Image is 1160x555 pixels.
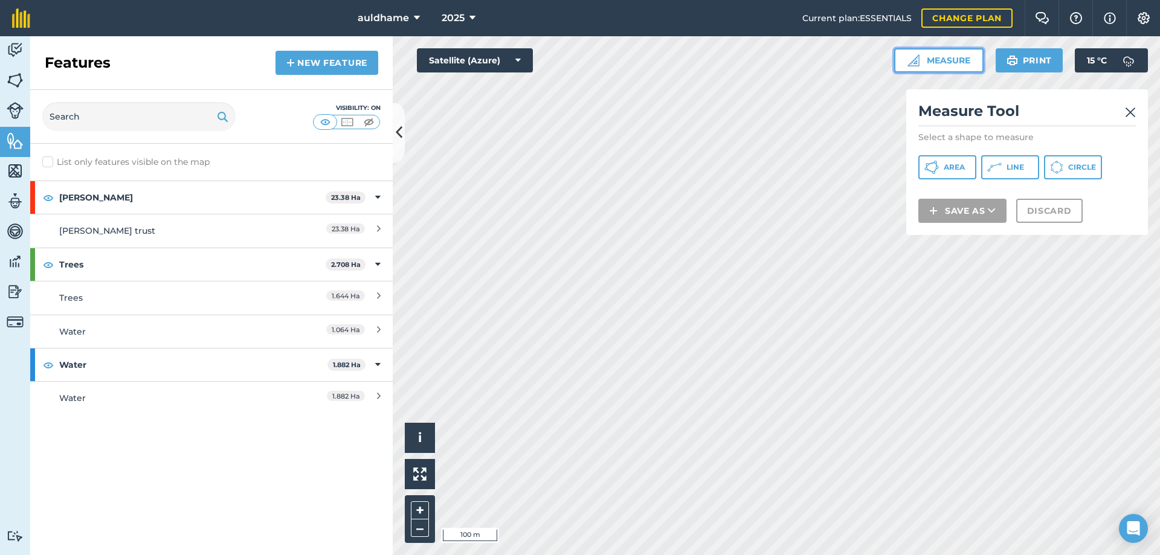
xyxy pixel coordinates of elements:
button: Satellite (Azure) [417,48,533,72]
img: svg+xml;base64,PD94bWwgdmVyc2lvbj0iMS4wIiBlbmNvZGluZz0idXRmLTgiPz4KPCEtLSBHZW5lcmF0b3I6IEFkb2JlIE... [7,530,24,542]
span: 1.644 Ha [326,290,365,301]
img: svg+xml;base64,PD94bWwgdmVyc2lvbj0iMS4wIiBlbmNvZGluZz0idXRmLTgiPz4KPCEtLSBHZW5lcmF0b3I6IEFkb2JlIE... [7,283,24,301]
img: svg+xml;base64,PHN2ZyB4bWxucz0iaHR0cDovL3d3dy53My5vcmcvMjAwMC9zdmciIHdpZHRoPSI1NiIgaGVpZ2h0PSI2MC... [7,162,24,180]
label: List only features visible on the map [42,156,210,168]
button: Circle [1044,155,1102,179]
strong: Water [59,348,327,381]
img: A cog icon [1136,12,1151,24]
img: svg+xml;base64,PHN2ZyB4bWxucz0iaHR0cDovL3d3dy53My5vcmcvMjAwMC9zdmciIHdpZHRoPSI1NiIgaGVpZ2h0PSI2MC... [7,132,24,150]
span: i [418,430,422,445]
div: Trees2.708 Ha [30,248,393,281]
img: svg+xml;base64,PHN2ZyB4bWxucz0iaHR0cDovL3d3dy53My5vcmcvMjAwMC9zdmciIHdpZHRoPSIyMiIgaGVpZ2h0PSIzMC... [1125,105,1136,120]
h2: Measure Tool [918,101,1136,126]
span: Area [944,162,965,172]
img: svg+xml;base64,PD94bWwgdmVyc2lvbj0iMS4wIiBlbmNvZGluZz0idXRmLTgiPz4KPCEtLSBHZW5lcmF0b3I6IEFkb2JlIE... [7,41,24,59]
img: svg+xml;base64,PHN2ZyB4bWxucz0iaHR0cDovL3d3dy53My5vcmcvMjAwMC9zdmciIHdpZHRoPSI1MCIgaGVpZ2h0PSI0MC... [340,116,355,128]
img: Four arrows, one pointing top left, one top right, one bottom right and the last bottom left [413,467,427,481]
a: Water1.882 Ha [30,381,393,414]
button: Measure [894,48,984,72]
img: svg+xml;base64,PHN2ZyB4bWxucz0iaHR0cDovL3d3dy53My5vcmcvMjAwMC9zdmciIHdpZHRoPSIxNyIgaGVpZ2h0PSIxNy... [1104,11,1116,25]
span: auldhame [358,11,409,25]
img: svg+xml;base64,PD94bWwgdmVyc2lvbj0iMS4wIiBlbmNvZGluZz0idXRmLTgiPz4KPCEtLSBHZW5lcmF0b3I6IEFkb2JlIE... [7,102,24,119]
img: Ruler icon [907,54,920,66]
div: Water [59,325,274,338]
img: svg+xml;base64,PHN2ZyB4bWxucz0iaHR0cDovL3d3dy53My5vcmcvMjAwMC9zdmciIHdpZHRoPSI1MCIgaGVpZ2h0PSI0MC... [361,116,376,128]
a: Change plan [921,8,1013,28]
img: svg+xml;base64,PHN2ZyB4bWxucz0iaHR0cDovL3d3dy53My5vcmcvMjAwMC9zdmciIHdpZHRoPSIxOSIgaGVpZ2h0PSIyNC... [1007,53,1018,68]
a: [PERSON_NAME] trust23.38 Ha [30,214,393,247]
span: 15 ° C [1087,48,1107,72]
div: [PERSON_NAME] trust [59,224,274,237]
a: Trees1.644 Ha [30,281,393,314]
div: Water [59,391,274,405]
strong: 23.38 Ha [331,193,361,202]
span: Current plan : ESSENTIALS [802,11,912,25]
strong: 1.882 Ha [333,361,361,369]
button: Print [996,48,1063,72]
img: A question mark icon [1069,12,1083,24]
a: Water1.064 Ha [30,315,393,348]
button: – [411,519,429,537]
strong: [PERSON_NAME] [59,181,326,214]
img: svg+xml;base64,PD94bWwgdmVyc2lvbj0iMS4wIiBlbmNvZGluZz0idXRmLTgiPz4KPCEtLSBHZW5lcmF0b3I6IEFkb2JlIE... [1116,48,1141,72]
a: New feature [275,51,378,75]
img: svg+xml;base64,PHN2ZyB4bWxucz0iaHR0cDovL3d3dy53My5vcmcvMjAwMC9zdmciIHdpZHRoPSIxOCIgaGVpZ2h0PSIyNC... [43,190,54,205]
button: 15 °C [1075,48,1148,72]
button: Line [981,155,1039,179]
button: Discard [1016,199,1083,223]
button: Area [918,155,976,179]
div: Open Intercom Messenger [1119,514,1148,543]
img: svg+xml;base64,PHN2ZyB4bWxucz0iaHR0cDovL3d3dy53My5vcmcvMjAwMC9zdmciIHdpZHRoPSI1NiIgaGVpZ2h0PSI2MC... [7,71,24,89]
span: Line [1007,162,1024,172]
img: svg+xml;base64,PHN2ZyB4bWxucz0iaHR0cDovL3d3dy53My5vcmcvMjAwMC9zdmciIHdpZHRoPSIxOSIgaGVpZ2h0PSIyNC... [217,109,228,124]
span: 1.064 Ha [326,324,365,335]
img: svg+xml;base64,PHN2ZyB4bWxucz0iaHR0cDovL3d3dy53My5vcmcvMjAwMC9zdmciIHdpZHRoPSIxNCIgaGVpZ2h0PSIyNC... [929,204,938,218]
span: Circle [1068,162,1096,172]
img: svg+xml;base64,PD94bWwgdmVyc2lvbj0iMS4wIiBlbmNvZGluZz0idXRmLTgiPz4KPCEtLSBHZW5lcmF0b3I6IEFkb2JlIE... [7,313,24,330]
strong: Trees [59,248,326,281]
div: [PERSON_NAME]23.38 Ha [30,181,393,214]
img: svg+xml;base64,PHN2ZyB4bWxucz0iaHR0cDovL3d3dy53My5vcmcvMjAwMC9zdmciIHdpZHRoPSIxOCIgaGVpZ2h0PSIyNC... [43,358,54,372]
h2: Features [45,53,111,72]
strong: 2.708 Ha [331,260,361,269]
div: Trees [59,291,274,304]
img: Two speech bubbles overlapping with the left bubble in the forefront [1035,12,1049,24]
button: Save as [918,199,1007,223]
p: Select a shape to measure [918,131,1136,143]
img: svg+xml;base64,PHN2ZyB4bWxucz0iaHR0cDovL3d3dy53My5vcmcvMjAwMC9zdmciIHdpZHRoPSIxOCIgaGVpZ2h0PSIyNC... [43,257,54,272]
button: + [411,501,429,519]
img: svg+xml;base64,PD94bWwgdmVyc2lvbj0iMS4wIiBlbmNvZGluZz0idXRmLTgiPz4KPCEtLSBHZW5lcmF0b3I6IEFkb2JlIE... [7,252,24,271]
img: fieldmargin Logo [12,8,30,28]
span: 23.38 Ha [326,223,365,234]
button: i [405,423,435,453]
span: 1.882 Ha [327,391,365,401]
img: svg+xml;base64,PD94bWwgdmVyc2lvbj0iMS4wIiBlbmNvZGluZz0idXRmLTgiPz4KPCEtLSBHZW5lcmF0b3I6IEFkb2JlIE... [7,222,24,240]
img: svg+xml;base64,PHN2ZyB4bWxucz0iaHR0cDovL3d3dy53My5vcmcvMjAwMC9zdmciIHdpZHRoPSIxNCIgaGVpZ2h0PSIyNC... [286,56,295,70]
div: Water1.882 Ha [30,348,393,381]
input: Search [42,102,236,131]
span: 2025 [442,11,465,25]
div: Visibility: On [313,103,381,113]
img: svg+xml;base64,PD94bWwgdmVyc2lvbj0iMS4wIiBlbmNvZGluZz0idXRmLTgiPz4KPCEtLSBHZW5lcmF0b3I6IEFkb2JlIE... [7,192,24,210]
img: svg+xml;base64,PHN2ZyB4bWxucz0iaHR0cDovL3d3dy53My5vcmcvMjAwMC9zdmciIHdpZHRoPSI1MCIgaGVpZ2h0PSI0MC... [318,116,333,128]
